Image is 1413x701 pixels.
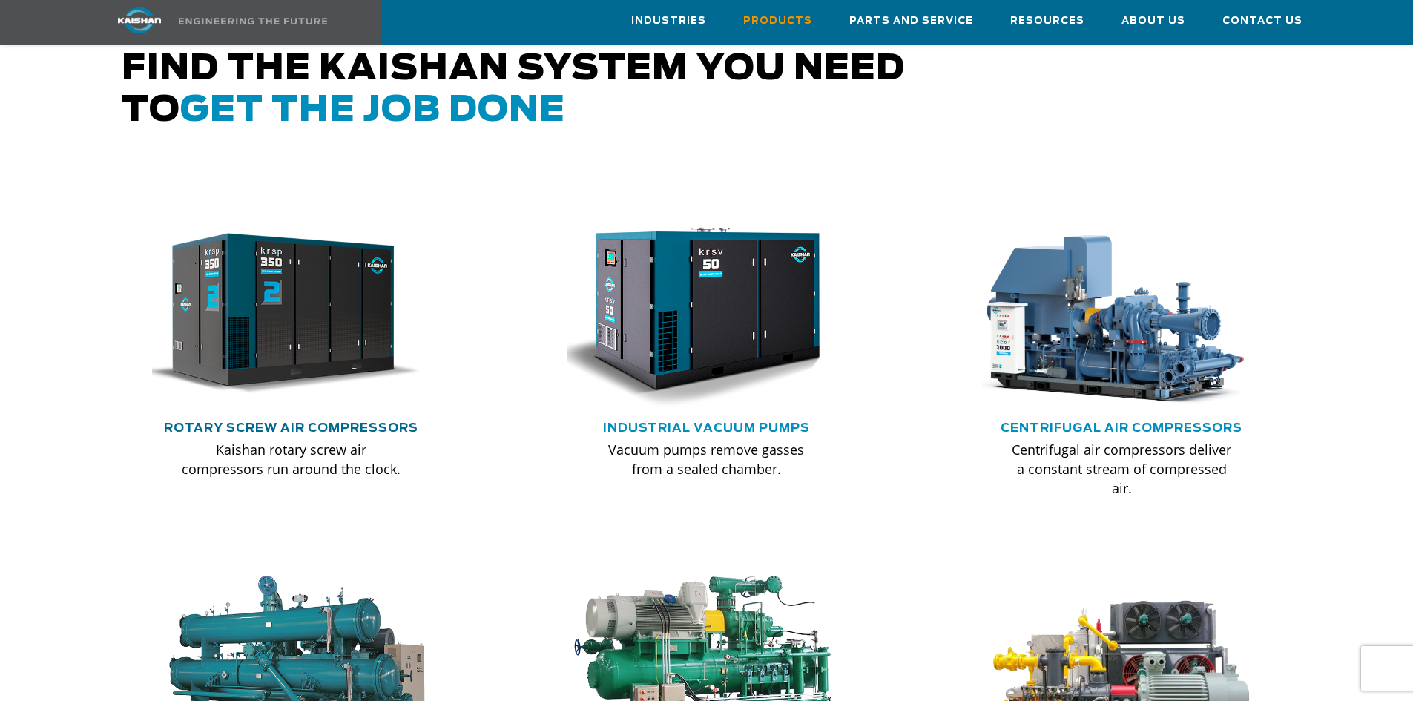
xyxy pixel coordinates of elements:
[179,18,327,24] img: Engineering the future
[849,13,973,30] span: Parts and Service
[743,1,812,41] a: Products
[122,51,905,128] span: Find the kaishan system you need to
[556,220,834,409] img: krsv50
[152,220,431,409] div: krsp350
[164,422,418,434] a: Rotary Screw Air Compressors
[603,422,810,434] a: Industrial Vacuum Pumps
[1222,13,1302,30] span: Contact Us
[182,440,401,478] p: Kaishan rotary screw air compressors run around the clock.
[631,1,706,41] a: Industries
[1012,440,1231,498] p: Centrifugal air compressors deliver a constant stream of compressed air.
[849,1,973,41] a: Parts and Service
[1010,1,1084,41] a: Resources
[1121,1,1185,41] a: About Us
[141,220,420,409] img: krsp350
[631,13,706,30] span: Industries
[84,7,195,33] img: kaishan logo
[1121,13,1185,30] span: About Us
[1001,422,1242,434] a: Centrifugal Air Compressors
[743,13,812,30] span: Products
[567,220,846,409] div: krsv50
[180,93,565,128] span: get the job done
[1010,13,1084,30] span: Resources
[982,220,1261,409] div: thumb-centrifugal-compressor
[1222,1,1302,41] a: Contact Us
[596,440,816,478] p: Vacuum pumps remove gasses from a sealed chamber.
[971,220,1250,409] img: thumb-centrifugal-compressor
